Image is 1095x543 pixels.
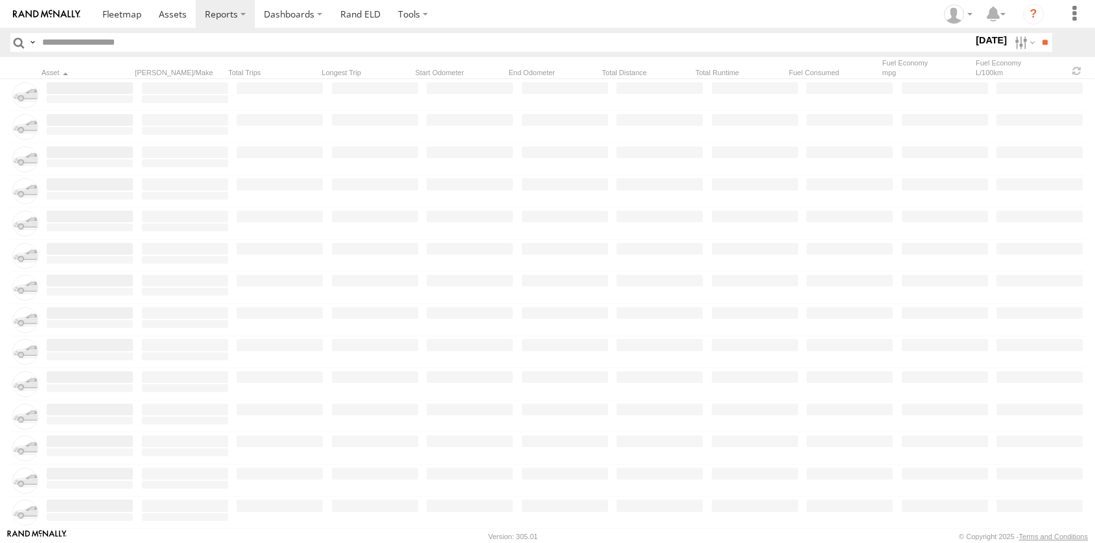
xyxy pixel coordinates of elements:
span: Refresh [1069,65,1085,77]
i: ? [1023,4,1044,25]
label: Search Filter Options [1009,33,1037,52]
div: Fuel Consumed [789,68,877,77]
div: Longest Trip [322,68,410,77]
div: L/100km [976,68,1064,77]
label: [DATE] [973,33,1009,47]
div: Start Odometer [415,68,503,77]
img: rand-logo.svg [13,10,80,19]
a: Terms and Conditions [1019,533,1088,540]
div: Total Distance [602,68,690,77]
label: Search Query [27,33,38,52]
div: Fuel Economy [882,58,971,77]
div: Total Runtime [696,68,784,77]
div: Click to Sort [41,68,130,77]
div: [PERSON_NAME]/Make [135,68,223,77]
div: Jeffrey Van Wyk [939,5,977,24]
a: Visit our Website [7,530,67,543]
div: mpg [882,68,971,77]
div: Version: 305.01 [488,533,537,540]
div: Total Trips [228,68,316,77]
div: Fuel Economy [976,58,1064,77]
div: © Copyright 2025 - [959,533,1088,540]
div: End Odometer [508,68,596,77]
